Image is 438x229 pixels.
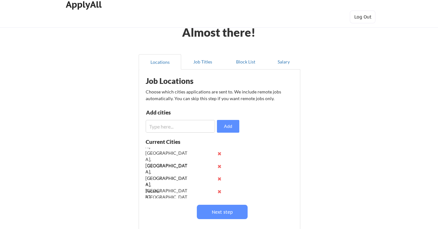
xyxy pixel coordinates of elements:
[267,54,300,70] button: Salary
[217,120,239,133] button: Add
[146,77,227,85] div: Job Locations
[139,54,181,70] button: Locations
[146,175,188,200] div: [GEOGRAPHIC_DATA], [GEOGRAPHIC_DATA]
[146,88,293,102] div: Choose which cities applications are sent to. We include remote jobs automatically. You can skip ...
[197,205,248,219] button: Next step
[146,188,188,207] div: Tecate, [GEOGRAPHIC_DATA]
[224,54,267,70] button: Block List
[350,11,375,23] button: Log Out
[146,139,195,144] div: Current Cities
[181,54,224,70] button: Job Titles
[146,150,188,175] div: [GEOGRAPHIC_DATA], [GEOGRAPHIC_DATA]
[146,163,188,188] div: [GEOGRAPHIC_DATA], [GEOGRAPHIC_DATA]
[174,26,263,38] div: Almost there!
[146,120,215,133] input: Type here...
[146,110,212,115] div: Add cities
